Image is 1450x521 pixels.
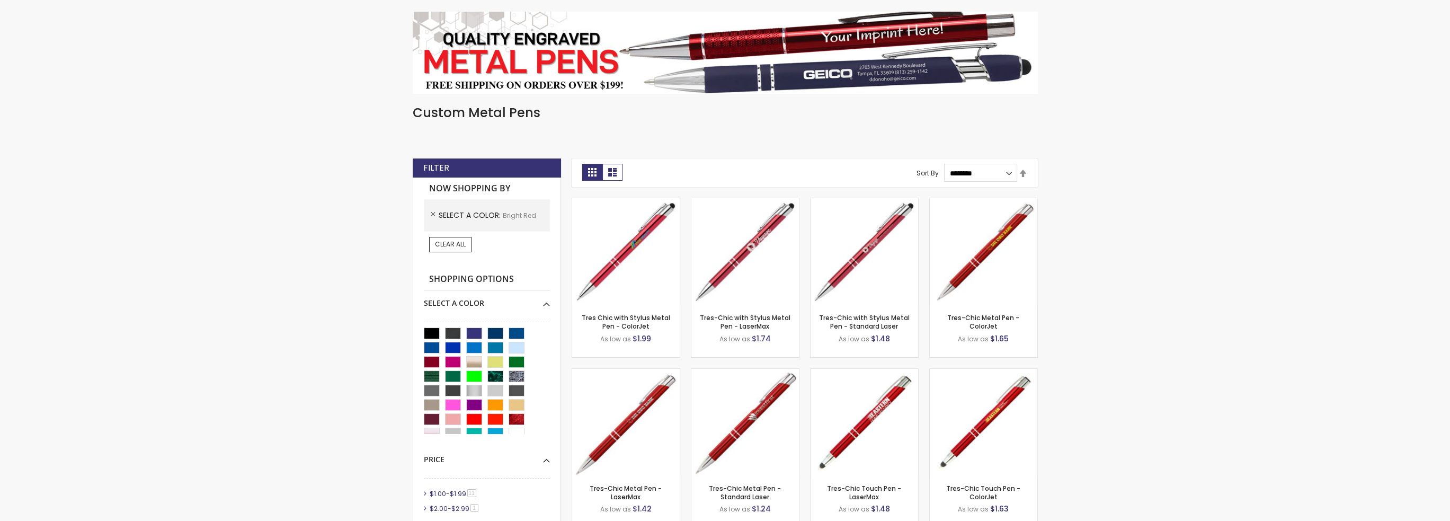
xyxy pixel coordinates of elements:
span: 11 [467,489,476,497]
a: $2.00-$2.991 [427,504,482,513]
span: $1.63 [990,504,1009,514]
span: $1.99 [633,333,651,344]
a: Tres-Chic Touch Pen - ColorJet [946,484,1020,501]
strong: Shopping Options [424,268,550,291]
span: As low as [719,334,750,343]
a: Tres-Chic Touch Pen - ColorJet-Bright Red [930,368,1037,377]
img: Tres-Chic Metal Pen - ColorJet-Bright Red [930,198,1037,306]
a: $1.00-$1.9911 [427,489,480,498]
span: Bright Red [503,211,536,220]
strong: Grid [582,164,602,181]
span: As low as [600,334,631,343]
span: As low as [958,334,989,343]
span: $1.99 [450,489,466,498]
strong: Now Shopping by [424,178,550,200]
span: $1.74 [752,333,771,344]
span: $1.48 [871,504,890,514]
a: Tres-Chic Touch Pen - LaserMax-Bright Red [811,368,918,377]
span: $1.42 [633,504,652,514]
div: Price [424,447,550,465]
img: Tres-Chic with Stylus Metal Pen - Standard Laser-Bright Red [811,198,918,306]
span: Select A Color [439,210,503,220]
span: $1.65 [990,333,1009,344]
a: Tres-Chic Metal Pen - LaserMax [590,484,662,501]
div: Select A Color [424,290,550,308]
span: As low as [839,505,869,514]
img: Tres-Chic with Stylus Metal Pen - LaserMax-Bright Red [691,198,799,306]
span: $1.24 [752,504,771,514]
span: As low as [600,505,631,514]
a: Tres Chic with Stylus Metal Pen - ColorJet [582,313,670,331]
img: Tres-Chic Touch Pen - LaserMax-Bright Red [811,369,918,476]
img: Tres-Chic Touch Pen - ColorJet-Bright Red [930,369,1037,476]
span: $1.00 [430,489,446,498]
strong: Filter [423,162,449,174]
h1: Custom Metal Pens [413,104,1038,121]
a: Tres-Chic Metal Pen - LaserMax-Bright Red [572,368,680,377]
span: As low as [958,505,989,514]
img: Tres-Chic Metal Pen - LaserMax-Bright Red [572,369,680,476]
span: As low as [839,334,869,343]
a: Tres-Chic Metal Pen - Standard Laser [709,484,781,501]
a: Tres-Chic Metal Pen - Standard Laser-Bright Red [691,368,799,377]
img: Tres Chic with Stylus Metal Pen - ColorJet-Bright Red [572,198,680,306]
span: 1 [470,504,478,512]
a: Tres-Chic with Stylus Metal Pen - LaserMax [700,313,790,331]
a: Tres-Chic Metal Pen - ColorJet [947,313,1019,331]
span: $2.00 [430,504,448,513]
img: Tres-Chic Metal Pen - Standard Laser-Bright Red [691,369,799,476]
a: Tres-Chic with Stylus Metal Pen - Standard Laser [819,313,910,331]
span: $1.48 [871,333,890,344]
a: Tres-Chic with Stylus Metal Pen - LaserMax-Bright Red [691,198,799,207]
a: Tres-Chic Touch Pen - LaserMax [827,484,901,501]
img: Metal Pens [413,12,1038,94]
a: Clear All [429,237,472,252]
a: Tres-Chic Metal Pen - ColorJet-Bright Red [930,198,1037,207]
label: Sort By [917,169,939,178]
span: Clear All [435,240,466,249]
span: As low as [719,505,750,514]
a: Tres-Chic with Stylus Metal Pen - Standard Laser-Bright Red [811,198,918,207]
a: Tres Chic with Stylus Metal Pen - ColorJet-Bright Red [572,198,680,207]
span: $2.99 [451,504,469,513]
